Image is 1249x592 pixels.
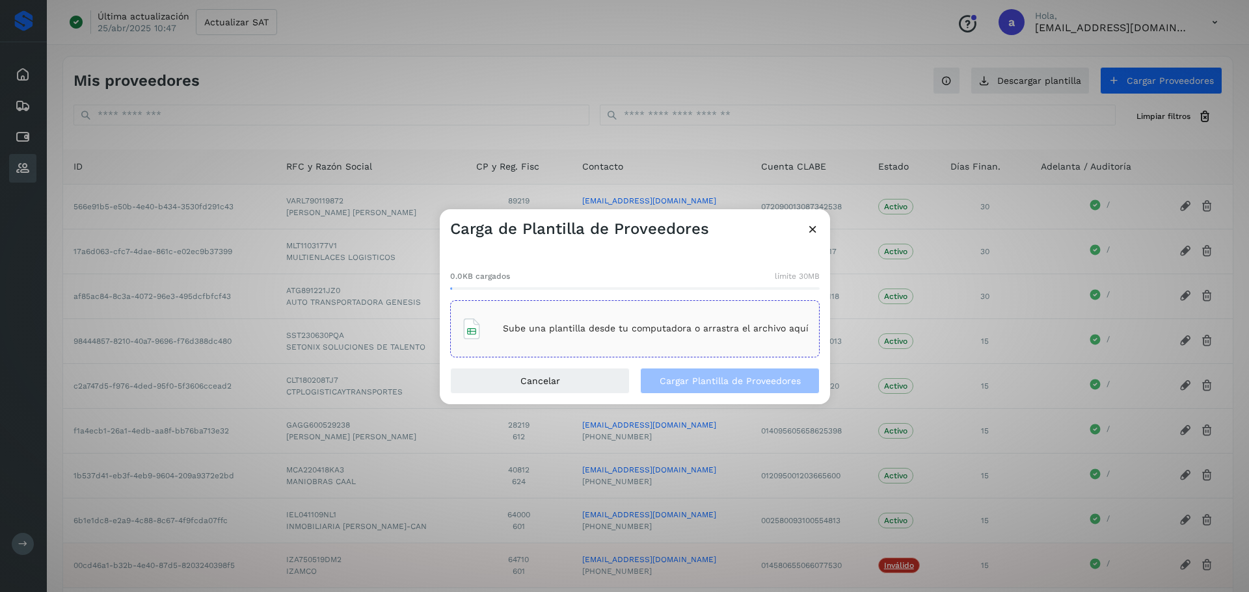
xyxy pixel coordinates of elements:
[520,376,560,385] span: Cancelar
[503,323,809,334] p: Sube una plantilla desde tu computadora o arrastra el archivo aquí
[775,270,820,282] span: límite 30MB
[450,220,709,238] h3: Carga de Plantilla de Proveedores
[660,376,801,385] span: Cargar Plantilla de Proveedores
[450,368,630,394] button: Cancelar
[450,270,510,282] span: 0.0KB cargados
[640,368,820,394] button: Cargar Plantilla de Proveedores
